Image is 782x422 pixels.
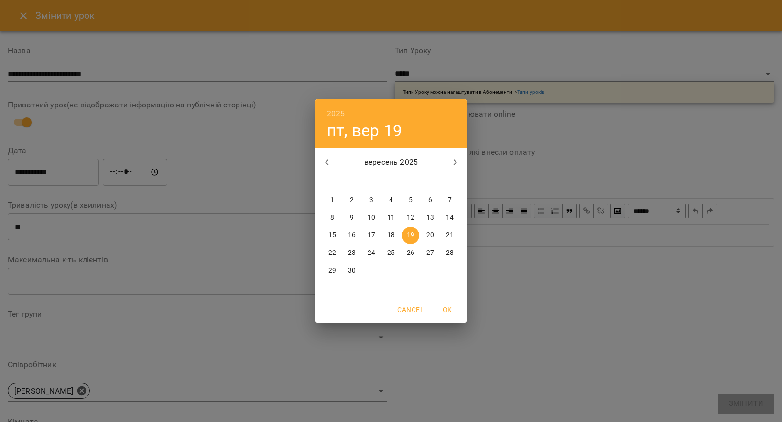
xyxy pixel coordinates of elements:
p: 25 [387,248,395,258]
button: 3 [363,191,380,209]
button: 19 [402,227,419,244]
p: 29 [328,266,336,275]
button: 5 [402,191,419,209]
p: 6 [428,195,432,205]
p: 27 [426,248,434,258]
p: 26 [407,248,414,258]
button: 10 [363,209,380,227]
button: 4 [382,191,400,209]
p: 19 [407,231,414,240]
p: 17 [368,231,375,240]
p: 20 [426,231,434,240]
p: 30 [348,266,356,275]
button: 21 [441,227,458,244]
button: 20 [421,227,439,244]
button: 12 [402,209,419,227]
p: 23 [348,248,356,258]
button: 16 [343,227,361,244]
button: 24 [363,244,380,262]
button: 7 [441,191,458,209]
p: 21 [446,231,454,240]
p: 12 [407,213,414,223]
p: 2 [350,195,354,205]
button: 13 [421,209,439,227]
p: 16 [348,231,356,240]
span: ср [363,177,380,187]
p: 5 [409,195,413,205]
button: 23 [343,244,361,262]
button: OK [432,301,463,318]
button: 2 [343,191,361,209]
button: 6 [421,191,439,209]
p: 7 [448,195,452,205]
p: 4 [389,195,393,205]
button: пт, вер 19 [327,121,402,141]
button: 9 [343,209,361,227]
span: сб [421,177,439,187]
span: вт [343,177,361,187]
p: 24 [368,248,375,258]
button: 29 [324,262,341,279]
button: 15 [324,227,341,244]
button: Cancel [393,301,428,318]
p: 14 [446,213,454,223]
button: 1 [324,191,341,209]
p: 28 [446,248,454,258]
p: 15 [328,231,336,240]
button: 14 [441,209,458,227]
button: 27 [421,244,439,262]
button: 22 [324,244,341,262]
p: 22 [328,248,336,258]
button: 25 [382,244,400,262]
span: пн [324,177,341,187]
p: 13 [426,213,434,223]
p: 9 [350,213,354,223]
button: 28 [441,244,458,262]
p: 10 [368,213,375,223]
button: 18 [382,227,400,244]
span: Cancel [397,304,424,316]
span: пт [402,177,419,187]
button: 26 [402,244,419,262]
span: нд [441,177,458,187]
p: 3 [369,195,373,205]
button: 2025 [327,107,345,121]
p: 1 [330,195,334,205]
p: 11 [387,213,395,223]
p: 18 [387,231,395,240]
button: 11 [382,209,400,227]
button: 30 [343,262,361,279]
span: OK [435,304,459,316]
p: 8 [330,213,334,223]
button: 8 [324,209,341,227]
span: чт [382,177,400,187]
p: вересень 2025 [339,156,444,168]
button: 17 [363,227,380,244]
